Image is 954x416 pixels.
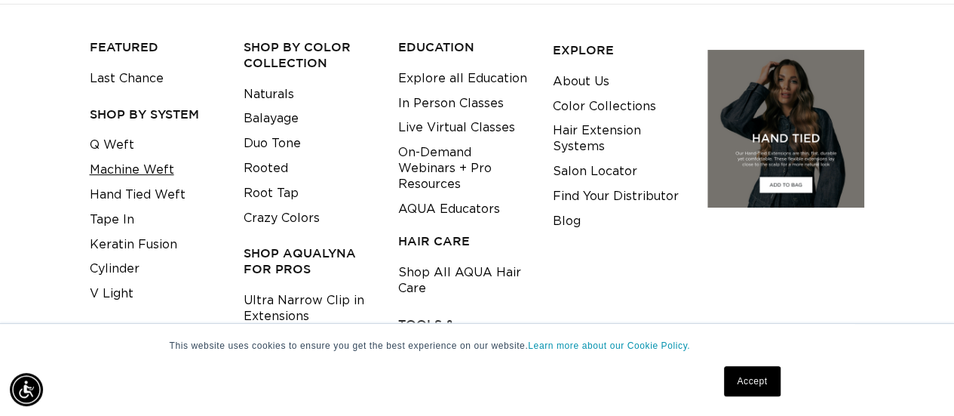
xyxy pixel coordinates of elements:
[553,94,656,119] a: Color Collections
[244,181,299,206] a: Root Tap
[90,257,140,282] a: Cylinder
[244,131,301,156] a: Duo Tone
[90,158,174,183] a: Machine Weft
[244,156,288,181] a: Rooted
[879,344,954,416] iframe: Chat Widget
[244,39,375,71] h3: Shop by Color Collection
[244,245,375,277] h3: Shop AquaLyna for Pros
[398,116,515,140] a: Live Virtual Classes
[90,133,134,158] a: Q Weft
[170,339,785,353] p: This website uses cookies to ensure you get the best experience on our website.
[244,106,299,131] a: Balayage
[553,42,684,58] h3: EXPLORE
[398,197,500,222] a: AQUA Educators
[398,316,529,348] h3: TOOLS & ACCESSORIES
[398,39,529,55] h3: EDUCATION
[90,282,133,307] a: V Light
[398,140,529,196] a: On-Demand Webinars + Pro Resources
[244,288,375,329] a: Ultra Narrow Clip in Extensions
[90,66,164,91] a: Last Chance
[398,91,504,116] a: In Person Classes
[553,119,684,159] a: Hair Extension Systems
[398,66,527,91] a: Explore all Education
[90,39,221,55] h3: FEATURED
[553,69,609,94] a: About Us
[10,373,43,406] div: Accessibility Menu
[244,82,294,107] a: Naturals
[90,183,186,208] a: Hand Tied Weft
[553,184,679,209] a: Find Your Distributor
[90,106,221,122] h3: SHOP BY SYSTEM
[90,208,134,233] a: Tape In
[553,159,637,184] a: Salon Locator
[724,366,780,396] a: Accept
[398,260,529,301] a: Shop All AQUA Hair Care
[90,233,177,257] a: Keratin Fusion
[528,341,690,351] a: Learn more about our Cookie Policy.
[244,206,320,231] a: Crazy Colors
[398,233,529,249] h3: HAIR CARE
[553,209,581,234] a: Blog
